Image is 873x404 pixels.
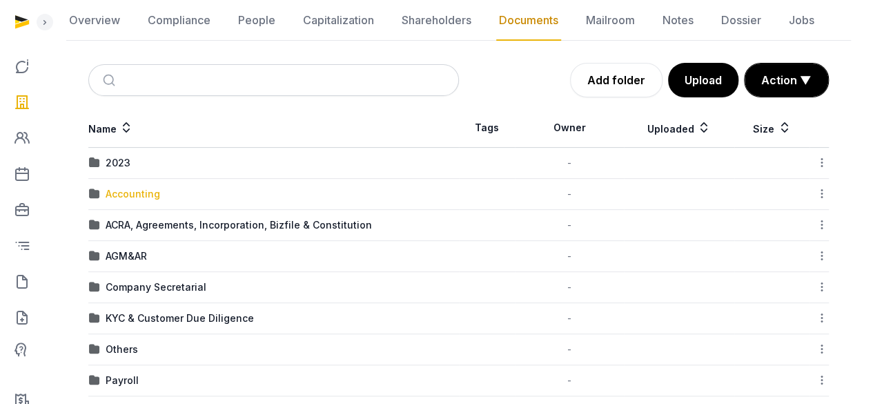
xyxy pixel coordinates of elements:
td: - [515,179,624,210]
div: 2023 [106,156,130,170]
img: folder.svg [89,251,100,262]
th: Uploaded [624,108,734,148]
a: Mailroom [583,1,638,41]
button: Action ▼ [745,64,828,97]
img: folder.svg [89,157,100,169]
th: Name [88,108,459,148]
nav: Tabs [66,1,851,41]
div: Company Secretarial [106,280,206,294]
a: Shareholders [399,1,474,41]
td: - [515,272,624,303]
a: Overview [66,1,123,41]
div: AGM&AR [106,249,147,263]
button: Submit [95,65,127,95]
a: Compliance [145,1,213,41]
th: Size [734,108,810,148]
a: Documents [496,1,561,41]
a: Notes [660,1,696,41]
img: folder.svg [89,313,100,324]
td: - [515,365,624,396]
div: Payroll [106,374,139,387]
img: folder.svg [89,375,100,386]
div: Others [106,343,138,356]
div: ACRA, Agreements, Incorporation, Bizfile & Constitution [106,218,372,232]
td: - [515,303,624,334]
td: - [515,334,624,365]
img: folder.svg [89,220,100,231]
th: Owner [515,108,624,148]
a: People [235,1,278,41]
a: Add folder [570,63,663,97]
div: Accounting [106,187,160,201]
button: Upload [668,63,738,97]
td: - [515,210,624,241]
td: - [515,241,624,272]
th: Tags [459,108,516,148]
td: - [515,148,624,179]
div: KYC & Customer Due Diligence [106,311,254,325]
a: Capitalization [300,1,377,41]
img: folder.svg [89,189,100,200]
a: Jobs [786,1,817,41]
img: folder.svg [89,282,100,293]
img: folder.svg [89,344,100,355]
a: Dossier [718,1,764,41]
